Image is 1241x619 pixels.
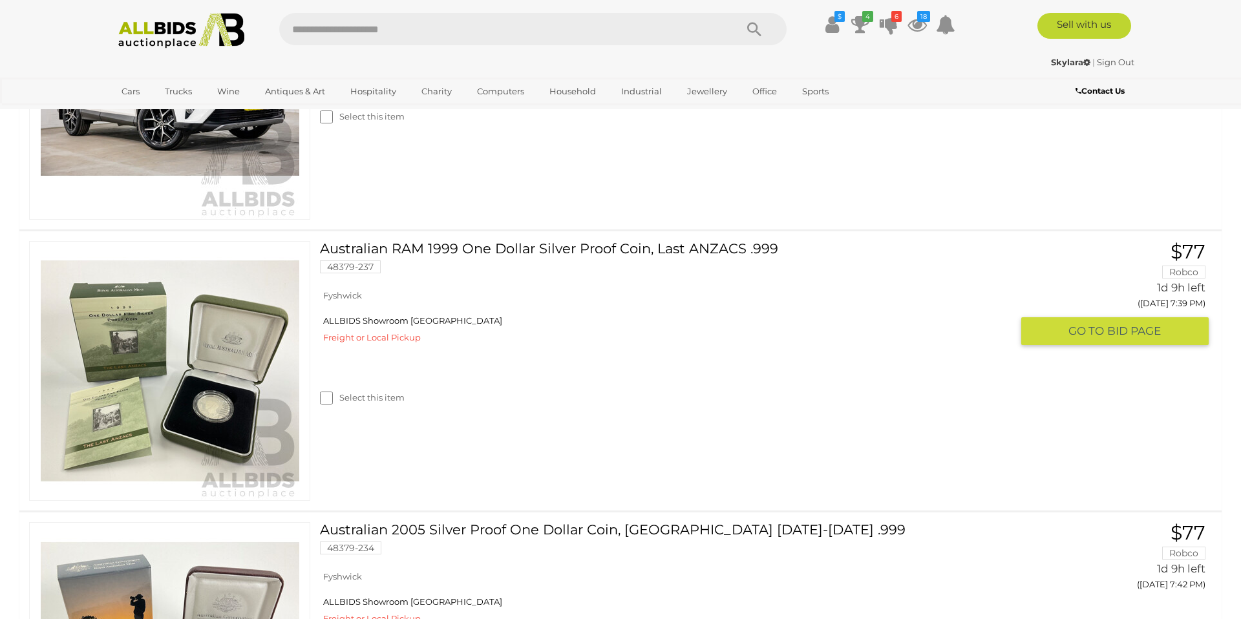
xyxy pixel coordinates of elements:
a: Office [744,81,785,102]
button: Search [722,13,787,45]
a: Australian RAM 1999 One Dollar Silver Proof Coin, Last ANZACS .999 48379-237 [330,241,1012,283]
span: GO TO [1068,324,1107,339]
a: Skylara [1051,57,1092,67]
i: 6 [891,11,902,22]
a: Sell with us [1037,13,1131,39]
a: Computers [469,81,533,102]
i: $ [834,11,845,22]
button: GO TOBID PAGE [1021,317,1209,345]
a: Australian 2005 Silver Proof One Dollar Coin, [GEOGRAPHIC_DATA] [DATE]-[DATE] .999 48379-234 [330,522,1012,564]
a: Trucks [156,81,200,102]
a: 6 [879,13,898,36]
span: BID PAGE [1107,324,1161,339]
a: Charity [413,81,460,102]
img: 48379-237a.jpeg [41,242,299,500]
span: $77 [1171,521,1205,545]
a: Contact Us [1076,84,1128,98]
label: Select this item [320,110,405,123]
a: $77 Robco 1d 9h left ([DATE] 7:42 PM) [1031,522,1209,597]
a: [GEOGRAPHIC_DATA] [113,102,222,123]
img: Allbids.com.au [111,13,251,48]
i: 18 [917,11,930,22]
a: Household [541,81,604,102]
a: $77 Robco 1d 9h left ([DATE] 7:39 PM) GO TOBID PAGE [1031,241,1209,346]
a: Sports [794,81,837,102]
a: Antiques & Art [257,81,334,102]
a: $ [822,13,842,36]
a: Wine [209,81,248,102]
span: | [1092,57,1095,67]
a: 18 [907,13,927,36]
a: Hospitality [342,81,405,102]
a: Jewellery [679,81,736,102]
a: Industrial [613,81,670,102]
i: 4 [862,11,873,22]
label: Select this item [320,392,405,404]
a: Cars [113,81,148,102]
span: $77 [1171,240,1205,264]
a: 4 [851,13,870,36]
strong: Skylara [1051,57,1090,67]
a: Sign Out [1097,57,1134,67]
b: Contact Us [1076,86,1125,96]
